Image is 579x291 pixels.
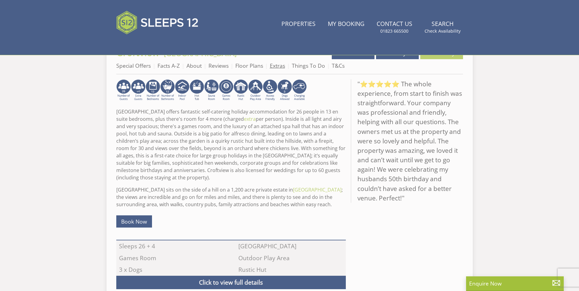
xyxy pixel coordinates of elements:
[248,79,263,101] img: AD_4nXfjdDqPkGBf7Vpi6H87bmAUe5GYCbodrAbU4sf37YN55BCjSXGx5ZgBV7Vb9EJZsXiNVuyAiuJUB3WVt-w9eJ0vaBcHg...
[116,252,226,264] li: Games Room
[208,62,229,69] a: Reviews
[116,264,226,275] li: 3 x Dogs
[113,41,177,47] iframe: Customer reviews powered by Trustpilot
[116,108,346,181] p: [GEOGRAPHIC_DATA] offers fantastic self-catering holiday accommodation for 26 people in 13 en sui...
[292,62,325,69] a: Things To Do
[236,252,346,264] li: Outdoor Play Area
[190,79,204,101] img: AD_4nXcpX5uDwed6-YChlrI2BYOgXwgg3aqYHOhRm0XfZB-YtQW2NrmeCr45vGAfVKUq4uWnc59ZmEsEzoF5o39EWARlT1ewO...
[235,62,263,69] a: Floor Plans
[374,17,415,37] a: Contact Us01823 665500
[116,276,346,289] a: Click to view full details
[175,79,190,101] img: AD_4nXei2dp4L7_L8OvME76Xy1PUX32_NMHbHVSts-g-ZAVb8bILrMcUKZI2vRNdEqfWP017x6NFeUMZMqnp0JYknAB97-jDN...
[422,17,463,37] a: SearchCheck Availability
[380,28,408,34] small: 01823 665500
[332,62,345,69] a: T&Cs
[325,17,367,31] a: My Booking
[116,7,199,38] img: Sleeps 12
[160,79,175,101] img: AD_4nXcylygmA16EHDFbTayUD44IToexUe9nmodLj_G19alVWL86RsbVc8yU8E9EfzmkhgeU81P0b3chEH57Kan4gZf5V6UOR...
[219,79,233,101] img: AD_4nXdrZMsjcYNLGsKuA84hRzvIbesVCpXJ0qqnwZoX5ch9Zjv73tWe4fnFRs2gJ9dSiUubhZXckSJX_mqrZBmYExREIfryF...
[186,62,202,69] a: About
[157,62,180,69] a: Facts A-Z
[116,215,152,227] a: Book Now
[131,79,146,101] img: AD_4nXfP_KaKMqx0g0JgutHT0_zeYI8xfXvmwo0MsY3H4jkUzUYMTusOxEa3Skhnz4D7oQ6oXH13YSgM5tXXReEg6aaUXi7Eu...
[292,79,307,101] img: AD_4nXcnT2OPG21WxYUhsl9q61n1KejP7Pk9ESVM9x9VetD-X_UXXoxAKaMRZGYNcSGiAsmGyKm0QlThER1osyFXNLmuYOVBV...
[204,79,219,101] img: AD_4nXdjbGEeivCGLLmyT_JEP7bTfXsjgyLfnLszUAQeQ4RcokDYHVBt5R8-zTDbAVICNoGv1Dwc3nsbUb1qR6CAkrbZUeZBN...
[116,62,151,69] a: Special Offers
[116,240,226,252] li: Sleeps 26 + 4
[425,28,461,34] small: Check Availability
[293,186,342,193] a: [GEOGRAPHIC_DATA]
[244,116,256,122] a: extra
[469,279,561,287] p: Enquire Now
[233,79,248,101] img: AD_4nXcf2sA9abUe2nZNwxOXGNzSl57z1UOtdTXWmPTSj2HmrbThJcpR7DMfUvlo_pBJN40atqOj72yrKjle2LFYeeoI5Lpqc...
[116,186,346,208] p: [GEOGRAPHIC_DATA] sits on the side of a hill on a 1,200 acre private estate in ; the views are in...
[351,79,463,203] blockquote: "⭐⭐⭐⭐⭐ The whole experience, from start to finish was straightforward. Your company was professio...
[116,79,131,101] img: AD_4nXfjNEwncsbgs_0IsaxhQ9AEASnzi89RmNi0cgc7AD590cii1lAsBO0Mm7kpmgFfejLx8ygCvShbj7MvYJngkyBo-91B7...
[270,62,285,69] a: Extras
[279,17,318,31] a: Properties
[263,79,277,101] img: AD_4nXe3VD57-M2p5iq4fHgs6WJFzKj8B0b3RcPFe5LKK9rgeZlFmFoaMJPsJOOJzc7Q6RMFEqsjIZ5qfEJu1txG3QLmI_2ZW...
[236,240,346,252] li: [GEOGRAPHIC_DATA]
[236,264,346,275] li: Rustic Hut
[277,79,292,101] img: AD_4nXd-jT5hHNksAPWhJAIRxcx8XLXGdLx_6Uzm9NHovndzqQrDZpGlbnGCADDtZpqPUzV0ZgC6WJCnnG57WItrTqLb6w-_3...
[146,79,160,101] img: AD_4nXfH-zG8QO3mr-rXGVlYZDdinbny9RzgMeV-Mq7x7uof99LGYhz37qmOgvnI4JSWMfQnSTBLUeq3k2H87ok3EUhN2YKaU...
